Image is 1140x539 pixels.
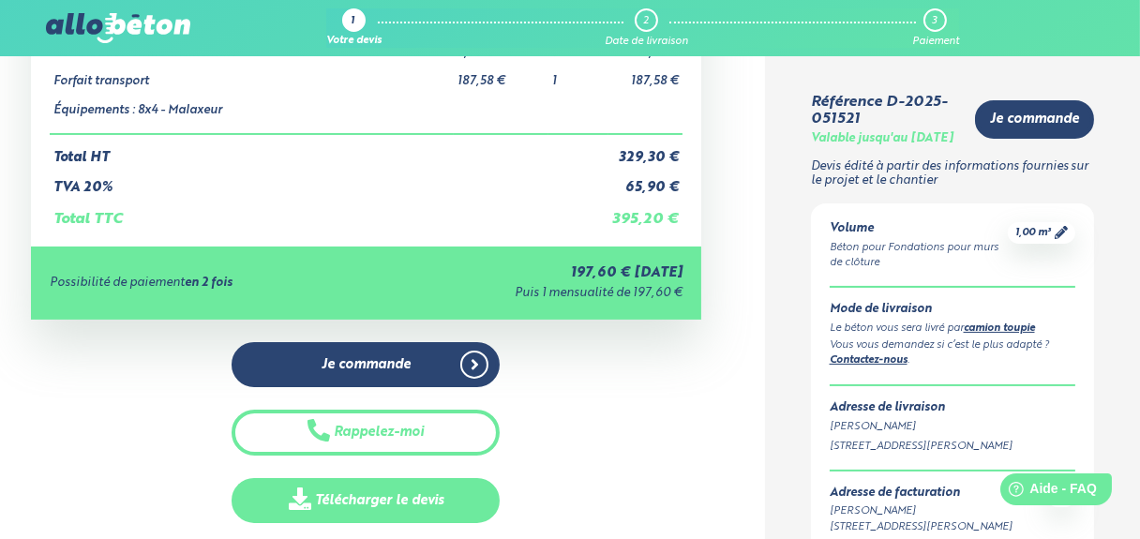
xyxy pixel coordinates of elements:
a: Contactez-nous [830,355,907,366]
td: 395,20 € [608,196,682,228]
td: 1 [548,60,608,89]
div: Béton pour Fondations pour murs de clôture [830,240,1009,272]
div: 3 [932,15,937,27]
div: Date de livraison [605,36,688,48]
div: 1 [351,16,354,28]
a: Télécharger le devis [232,478,500,524]
a: Je commande [975,100,1094,139]
div: 2 [643,15,649,27]
td: Total TTC [50,196,608,228]
div: Volume [830,222,1009,236]
div: Mode de livraison [830,303,1076,317]
td: Forfait transport [50,60,455,89]
div: [PERSON_NAME] [830,503,1012,519]
div: Adresse de facturation [830,487,1012,501]
td: 187,58 € [608,60,682,89]
img: allobéton [46,13,190,43]
div: Vous vous demandez si c’est le plus adapté ? . [830,337,1076,370]
div: Possibilité de paiement [50,277,380,291]
div: [STREET_ADDRESS][PERSON_NAME] [830,439,1076,455]
div: Paiement [912,36,959,48]
strong: en 2 fois [185,277,232,289]
iframe: Help widget launcher [973,466,1119,518]
a: Je commande [232,342,500,388]
div: Adresse de livraison [830,401,1076,415]
span: Je commande [990,112,1079,127]
td: 65,90 € [608,165,682,196]
div: Valable jusqu'au [DATE] [811,132,953,146]
td: 329,30 € [608,134,682,166]
div: 197,60 € [DATE] [380,265,682,281]
td: 187,58 € [454,60,547,89]
div: Référence D-2025-051521 [811,94,961,128]
p: Devis édité à partir des informations fournies sur le projet et le chantier [811,160,1095,187]
div: Votre devis [326,36,382,48]
span: Je commande [322,357,411,373]
a: camion toupie [964,323,1035,334]
a: 1 Votre devis [326,8,382,48]
div: Puis 1 mensualité de 197,60 € [380,287,682,301]
div: Le béton vous sera livré par [830,321,1076,337]
button: Rappelez-moi [232,410,500,456]
a: 3 Paiement [912,8,959,48]
div: [PERSON_NAME] [830,419,1076,435]
td: TVA 20% [50,165,608,196]
td: Équipements : 8x4 - Malaxeur [50,89,455,134]
td: Total HT [50,134,608,166]
div: [STREET_ADDRESS][PERSON_NAME] [830,519,1012,535]
a: 2 Date de livraison [605,8,688,48]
